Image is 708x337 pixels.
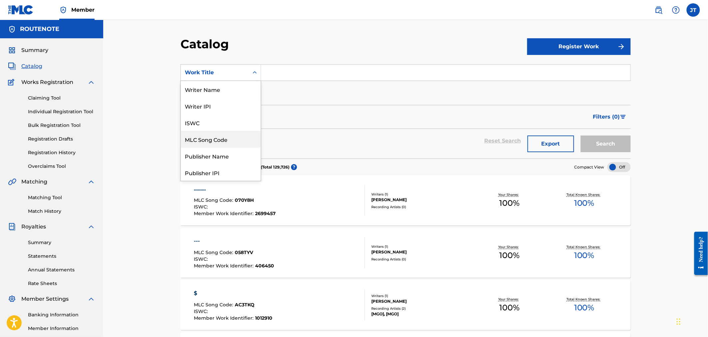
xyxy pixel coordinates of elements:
[528,136,574,152] button: Export
[566,244,602,249] p: Total Known Shares:
[371,306,472,311] div: Recording Artists ( 2 )
[566,192,602,197] p: Total Known Shares:
[181,148,261,164] div: Publisher Name
[371,257,472,262] div: Recording Artists ( 0 )
[574,197,594,209] span: 100 %
[499,302,520,314] span: 100 %
[28,208,95,215] a: Match History
[675,305,708,337] iframe: Chat Widget
[28,280,95,287] a: Rate Sheets
[28,253,95,260] a: Statements
[20,25,59,33] h5: ROUTENOTE
[371,293,472,298] div: Writers ( 1 )
[194,249,235,255] span: MLC Song Code :
[181,114,261,131] div: ISWC
[21,46,48,54] span: Summary
[194,185,276,193] div: .........
[180,228,631,278] a: ---MLC Song Code:058TYVISWC:Member Work Identifier:406450Writers (1)[PERSON_NAME]Recording Artist...
[255,315,273,321] span: 1012910
[21,78,73,86] span: Works Registration
[194,263,255,269] span: Member Work Identifier :
[194,197,235,203] span: MLC Song Code :
[371,249,472,255] div: [PERSON_NAME]
[8,178,16,186] img: Matching
[28,194,95,201] a: Matching Tool
[194,302,235,308] span: MLC Song Code :
[527,38,631,55] button: Register Work
[589,109,631,125] button: Filters (0)
[21,295,69,303] span: Member Settings
[255,263,274,269] span: 406450
[617,43,625,51] img: f7272a7cc735f4ea7f67.svg
[59,6,67,14] img: Top Rightsholder
[181,98,261,114] div: Writer IPI
[180,37,232,52] h2: Catalog
[499,249,520,261] span: 100 %
[371,311,472,317] div: [MGO], [MGO]
[677,312,681,332] div: Drag
[574,164,604,170] span: Compact View
[255,210,276,216] span: 2699457
[652,3,665,17] a: Public Search
[371,204,472,209] div: Recording Artists ( 0 )
[87,78,95,86] img: expand
[28,122,95,129] a: Bulk Registration Tool
[180,64,631,159] form: Search Form
[8,46,16,54] img: Summary
[371,197,472,203] div: [PERSON_NAME]
[8,5,34,15] img: MLC Logo
[181,81,261,98] div: Writer Name
[194,308,210,314] span: ISWC :
[28,311,95,318] a: Banking Information
[180,280,631,330] a: $MLC Song Code:AC3TKQISWC:Member Work Identifier:1012910Writers (1)[PERSON_NAME]Recording Artists...
[499,197,520,209] span: 100 %
[655,6,663,14] img: search
[291,164,297,170] span: ?
[566,297,602,302] p: Total Known Shares:
[8,295,16,303] img: Member Settings
[87,223,95,231] img: expand
[28,108,95,115] a: Individual Registration Tool
[689,226,708,280] iframe: Resource Center
[28,239,95,246] a: Summary
[181,164,261,181] div: Publisher IPI
[21,178,47,186] span: Matching
[574,302,594,314] span: 100 %
[8,46,48,54] a: SummarySummary
[194,210,255,216] span: Member Work Identifier :
[21,62,42,70] span: Catalog
[8,78,17,86] img: Works Registration
[499,297,521,302] p: Your Shares:
[181,131,261,148] div: MLC Song Code
[28,136,95,143] a: Registration Drafts
[8,25,16,33] img: Accounts
[87,178,95,186] img: expand
[71,6,95,14] span: Member
[371,244,472,249] div: Writers ( 1 )
[235,302,255,308] span: AC3TKQ
[499,192,521,197] p: Your Shares:
[672,6,680,14] img: help
[593,113,620,121] span: Filters ( 0 )
[194,237,274,245] div: ---
[194,315,255,321] span: Member Work Identifier :
[28,325,95,332] a: Member Information
[8,62,16,70] img: Catalog
[194,256,210,262] span: ISWC :
[28,149,95,156] a: Registration History
[371,298,472,304] div: [PERSON_NAME]
[371,192,472,197] div: Writers ( 1 )
[499,244,521,249] p: Your Shares:
[28,266,95,273] a: Annual Statements
[574,249,594,261] span: 100 %
[687,3,700,17] div: User Menu
[194,289,273,297] div: $
[235,249,253,255] span: 058TYV
[21,223,46,231] span: Royalties
[8,62,42,70] a: CatalogCatalog
[8,223,16,231] img: Royalties
[620,115,626,119] img: filter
